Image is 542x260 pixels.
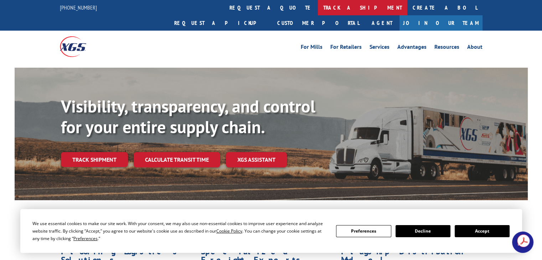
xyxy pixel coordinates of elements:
[467,44,482,52] a: About
[134,152,220,167] a: Calculate transit time
[20,209,522,253] div: Cookie Consent Prompt
[60,4,97,11] a: [PHONE_NUMBER]
[32,220,327,242] div: We use essential cookies to make our site work. With your consent, we may also use non-essential ...
[226,152,287,167] a: XGS ASSISTANT
[61,152,128,167] a: Track shipment
[169,15,272,31] a: Request a pickup
[455,225,510,237] button: Accept
[61,95,315,138] b: Visibility, transparency, and control for your entire supply chain.
[370,44,389,52] a: Services
[272,15,365,31] a: Customer Portal
[216,228,242,234] span: Cookie Policy
[399,15,482,31] a: Join Our Team
[397,44,427,52] a: Advantages
[301,44,322,52] a: For Mills
[365,15,399,31] a: Agent
[330,44,362,52] a: For Retailers
[434,44,459,52] a: Resources
[336,225,391,237] button: Preferences
[512,232,533,253] div: Open chat
[396,225,450,237] button: Decline
[73,235,98,241] span: Preferences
